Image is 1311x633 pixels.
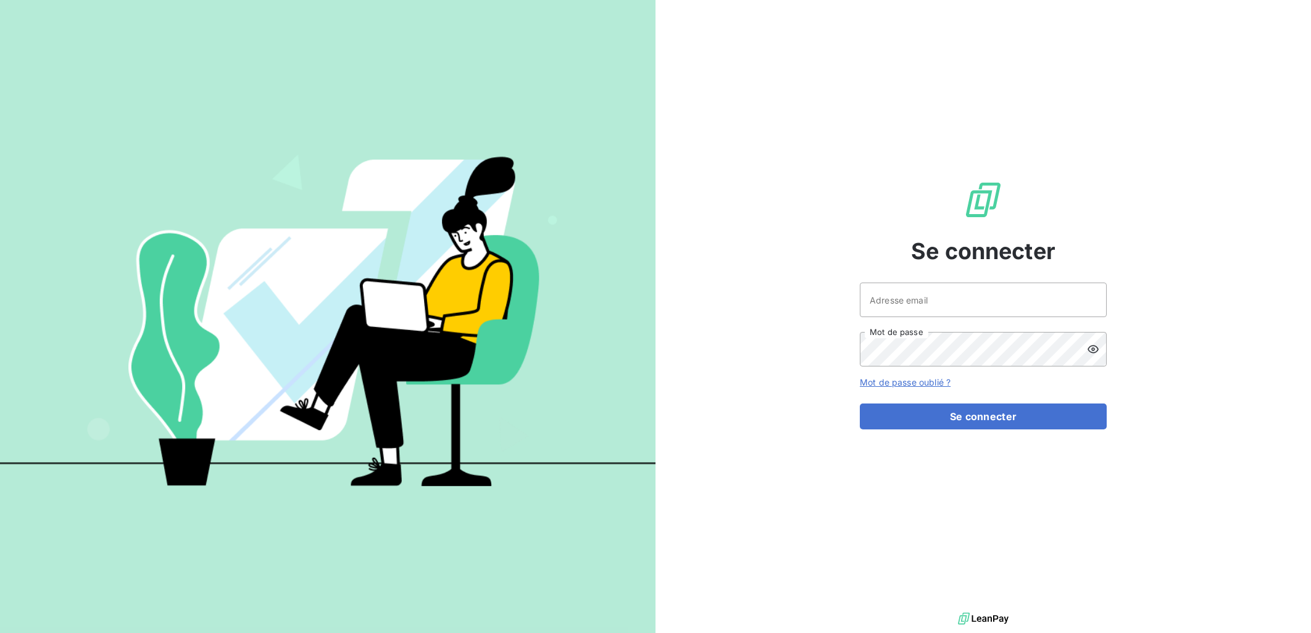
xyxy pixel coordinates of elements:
[860,377,951,387] a: Mot de passe oublié ?
[911,234,1055,268] span: Se connecter
[860,403,1107,429] button: Se connecter
[963,180,1003,220] img: Logo LeanPay
[958,610,1009,628] img: logo
[860,283,1107,317] input: placeholder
